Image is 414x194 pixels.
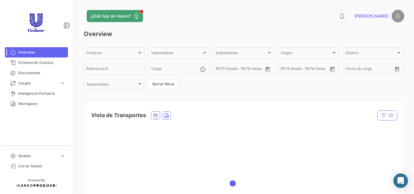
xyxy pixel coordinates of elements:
[393,173,408,188] div: Abrir Intercom Messenger
[5,58,68,68] a: Órdenes de Compra
[354,13,389,19] span: [PERSON_NAME]
[328,64,337,74] button: Open calendar
[86,52,137,56] span: Producto
[231,67,253,72] input: Hasta
[346,52,396,56] span: Destino
[60,81,65,86] span: expand_more
[162,112,171,119] button: Land
[5,47,68,58] a: Overview
[84,30,404,38] h3: Overview
[18,81,58,86] span: Cargas
[21,7,52,38] img: 507725d9-9cc9-45f0-8386-fcbdbe00d710.png
[151,112,160,119] button: Ocean
[361,67,383,72] input: Hasta
[18,50,65,55] span: Overview
[18,153,58,159] span: Ajustes
[392,10,404,22] img: placeholder-user.png
[86,83,137,87] span: Stakeholders
[263,64,272,74] button: Open calendar
[18,101,65,107] span: Workspace
[18,70,65,76] span: Documentos
[216,52,266,56] span: Exportadores
[5,99,68,109] a: Workspace
[5,88,68,99] a: Inteligencia Portuaria
[5,68,68,78] a: Documentos
[346,67,356,72] input: Desde
[60,153,65,159] span: expand_more
[296,67,318,72] input: Hasta
[216,67,227,72] input: Desde
[18,163,65,169] span: Cerrar Sesión
[91,111,146,120] h4: Vista de Transportes
[392,64,402,74] button: Open calendar
[149,79,178,89] button: Borrar filtros
[90,13,131,19] span: ¿Qué hay de nuevo?
[151,52,202,56] span: Importadores
[281,67,292,72] input: Desde
[18,60,65,65] span: Órdenes de Compra
[281,52,331,56] span: Origen
[18,91,65,96] span: Inteligencia Portuaria
[87,10,143,22] button: ¿Qué hay de nuevo?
